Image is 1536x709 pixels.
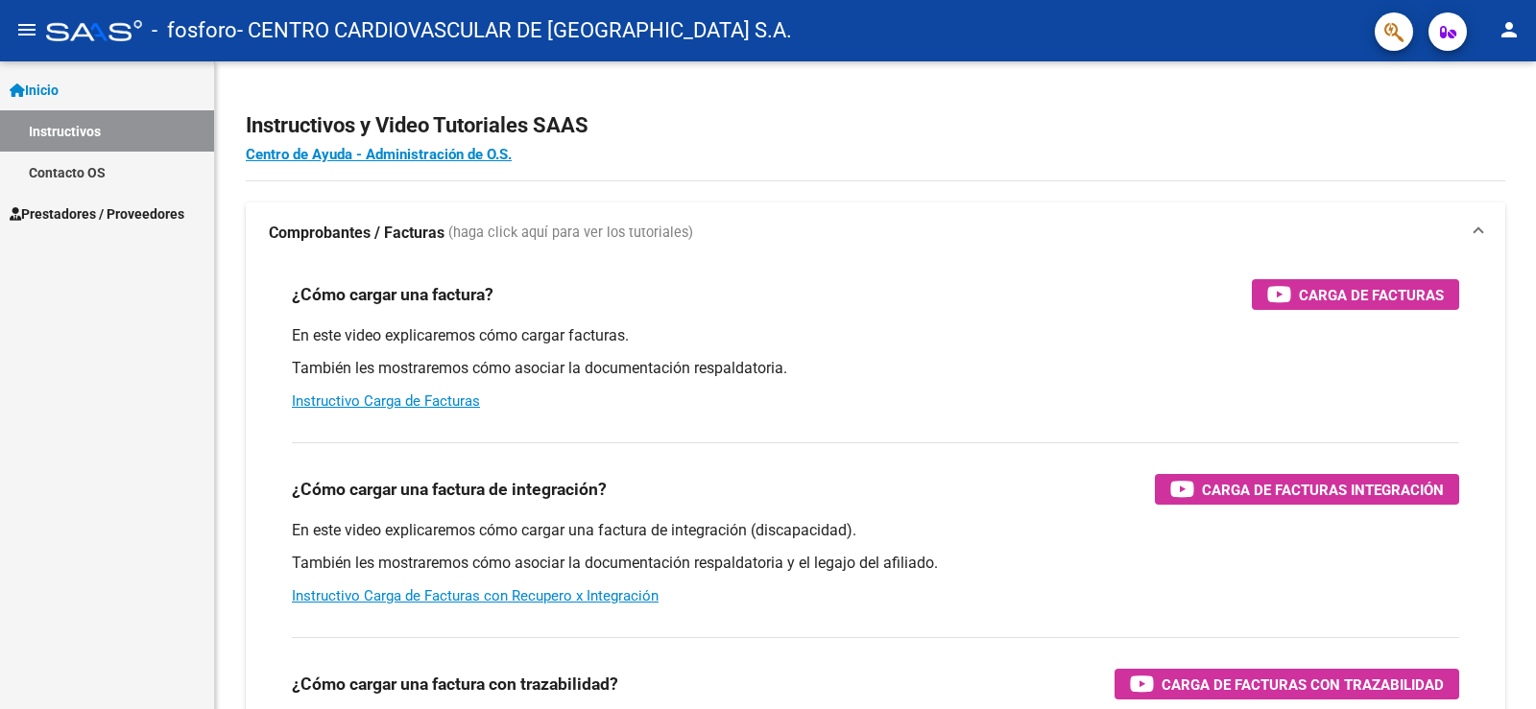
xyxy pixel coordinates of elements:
span: Carga de Facturas [1299,283,1444,307]
h3: ¿Cómo cargar una factura con trazabilidad? [292,671,618,697]
mat-icon: person [1498,18,1521,41]
h2: Instructivos y Video Tutoriales SAAS [246,107,1505,144]
h3: ¿Cómo cargar una factura? [292,281,493,308]
span: Inicio [10,80,59,101]
button: Carga de Facturas con Trazabilidad [1115,669,1459,699]
a: Instructivo Carga de Facturas [292,392,480,410]
p: En este video explicaremos cómo cargar facturas. [292,325,1459,346]
span: (haga click aquí para ver los tutoriales) [448,223,693,244]
p: También les mostraremos cómo asociar la documentación respaldatoria y el legajo del afiliado. [292,553,1459,574]
strong: Comprobantes / Facturas [269,223,444,244]
span: - CENTRO CARDIOVASCULAR DE [GEOGRAPHIC_DATA] S.A. [237,10,792,52]
span: Prestadores / Proveedores [10,203,184,225]
a: Centro de Ayuda - Administración de O.S. [246,146,512,163]
p: También les mostraremos cómo asociar la documentación respaldatoria. [292,358,1459,379]
button: Carga de Facturas [1252,279,1459,310]
mat-expansion-panel-header: Comprobantes / Facturas (haga click aquí para ver los tutoriales) [246,202,1505,264]
button: Carga de Facturas Integración [1155,474,1459,505]
p: En este video explicaremos cómo cargar una factura de integración (discapacidad). [292,520,1459,541]
mat-icon: menu [15,18,38,41]
span: Carga de Facturas Integración [1202,478,1444,502]
span: Carga de Facturas con Trazabilidad [1162,673,1444,697]
iframe: Intercom live chat [1471,644,1517,690]
span: - fosforo [152,10,237,52]
h3: ¿Cómo cargar una factura de integración? [292,476,607,503]
a: Instructivo Carga de Facturas con Recupero x Integración [292,587,659,604]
